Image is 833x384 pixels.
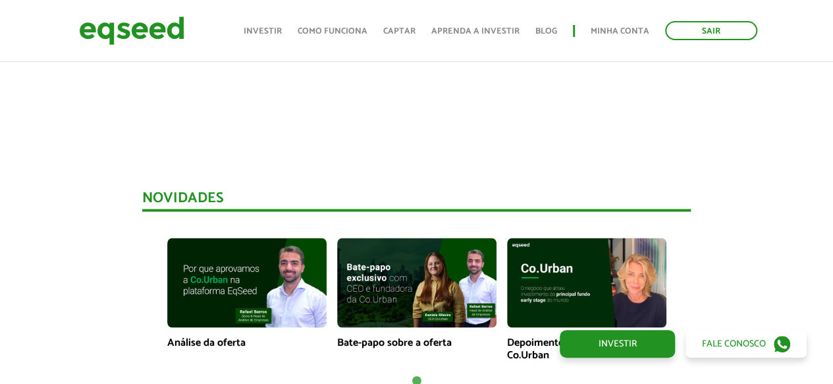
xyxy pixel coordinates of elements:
img: EqSeed [79,13,184,48]
div: Novidades [142,191,691,211]
p: Depoimento Antler | Investidor Co.Urban [507,337,666,362]
a: Fale conosco [685,330,807,358]
a: Investir [560,330,675,358]
img: maxresdefault.jpg [337,238,497,327]
p: Bate-papo sobre a oferta [337,337,497,349]
img: maxresdefault.jpg [167,238,327,327]
p: Análise da oferta [167,337,327,349]
a: Como funciona [298,27,367,36]
a: Aprenda a investir [431,27,520,36]
a: Captar [383,27,416,36]
a: Investir [244,27,282,36]
a: Blog [535,27,557,36]
a: Sair [665,21,757,40]
a: Minha conta [591,27,649,36]
img: maxresdefault.jpg [507,238,666,327]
